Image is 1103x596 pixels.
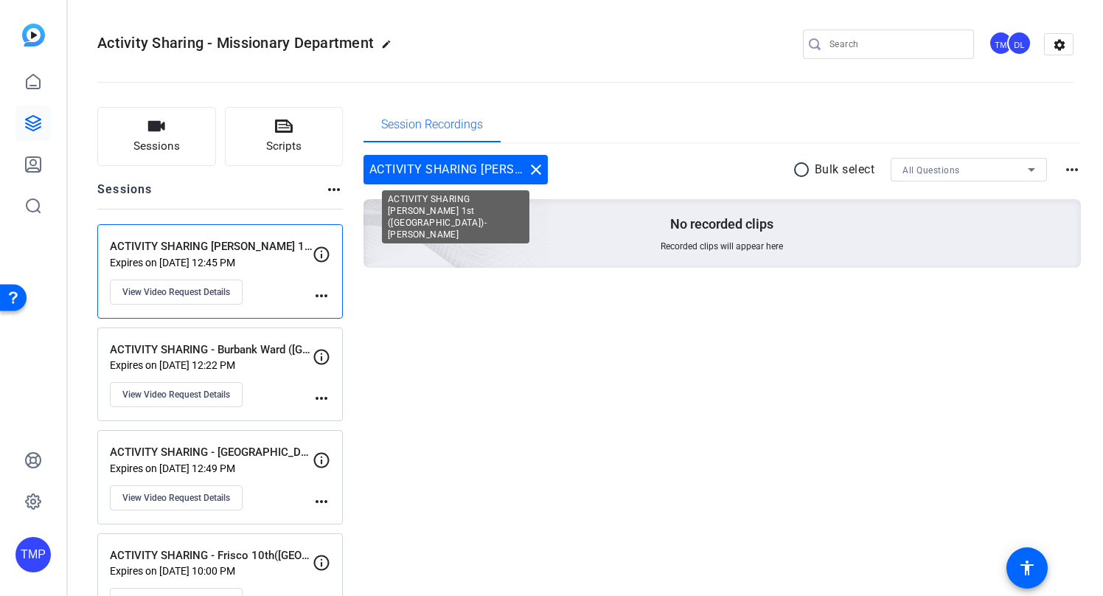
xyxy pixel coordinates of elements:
mat-icon: close [527,161,545,179]
span: Scripts [266,138,302,155]
p: ACTIVITY SHARING - [GEOGRAPHIC_DATA] ([GEOGRAPHIC_DATA]) [PERSON_NAME] [PERSON_NAME] [110,444,313,461]
p: Expires on [DATE] 12:22 PM [110,359,313,371]
span: Recorded clips will appear here [661,240,783,252]
ngx-avatar: Dan LaPray [1007,31,1033,57]
button: View Video Request Details [110,382,243,407]
span: Activity Sharing - Missionary Department [97,34,374,52]
mat-icon: more_horiz [313,389,330,407]
div: DL [1007,31,1031,55]
mat-icon: more_horiz [1063,161,1081,179]
button: View Video Request Details [110,280,243,305]
button: Scripts [225,107,344,166]
mat-icon: accessibility [1018,559,1036,577]
p: No recorded clips [670,215,773,233]
span: View Video Request Details [122,286,230,298]
button: Sessions [97,107,216,166]
p: ACTIVITY SHARING [PERSON_NAME] 1st ([GEOGRAPHIC_DATA])- [PERSON_NAME] [110,238,313,255]
h2: Sessions [97,181,153,209]
div: ACTIVITY SHARING [PERSON_NAME] 1st ([GEOGRAPHIC_DATA])- [PERSON_NAME] [363,155,548,184]
ngx-avatar: Tommy Moore Presents [989,31,1015,57]
mat-icon: settings [1045,34,1074,56]
span: View Video Request Details [122,492,230,504]
mat-icon: edit [381,39,399,57]
p: Expires on [DATE] 12:45 PM [110,257,313,268]
mat-icon: more_horiz [313,287,330,305]
input: Search [829,35,962,53]
div: TM [989,31,1013,55]
span: View Video Request Details [122,389,230,401]
span: Sessions [133,138,180,155]
p: ACTIVITY SHARING - Frisco 10th([GEOGRAPHIC_DATA]) [DEMOGRAPHIC_DATA] [PERSON_NAME] [110,547,313,564]
p: Bulk select [815,161,875,179]
button: View Video Request Details [110,485,243,510]
mat-icon: radio_button_unchecked [793,161,815,179]
span: All Questions [902,165,960,176]
mat-icon: more_horiz [313,493,330,510]
p: Expires on [DATE] 12:49 PM [110,462,313,474]
p: Expires on [DATE] 10:00 PM [110,565,313,577]
p: ACTIVITY SHARING - Burbank Ward ([GEOGRAPHIC_DATA]) [PERSON_NAME] [110,342,313,358]
mat-icon: more_horiz [325,181,343,198]
img: blue-gradient.svg [22,24,45,46]
span: Session Recordings [381,119,483,131]
div: TMP [15,537,51,572]
img: embarkstudio-empty-session.png [198,53,550,373]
